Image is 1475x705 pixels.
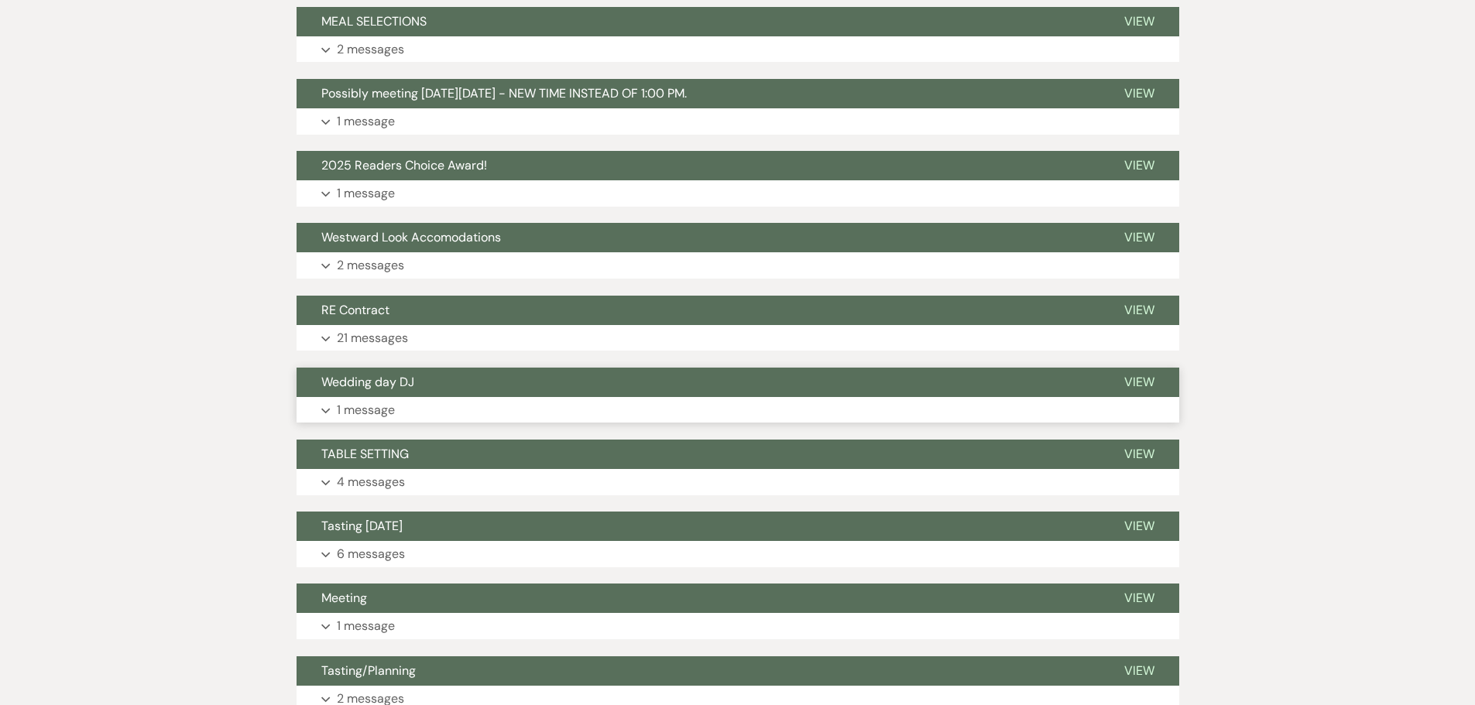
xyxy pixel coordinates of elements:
[337,111,395,132] p: 1 message
[321,446,409,462] span: TABLE SETTING
[1099,296,1179,325] button: View
[321,590,367,606] span: Meeting
[297,512,1099,541] button: Tasting [DATE]
[297,469,1179,495] button: 4 messages
[297,613,1179,639] button: 1 message
[1099,440,1179,469] button: View
[321,13,427,29] span: MEAL SELECTIONS
[1124,302,1154,318] span: View
[297,223,1099,252] button: Westward Look Accomodations
[1124,590,1154,606] span: View
[337,183,395,204] p: 1 message
[1124,85,1154,101] span: View
[321,662,416,679] span: Tasting/Planning
[297,79,1099,108] button: Possibly meeting [DATE][DATE] - NEW TIME INSTEAD OF 1:00 PM.
[337,255,404,275] p: 2 messages
[1124,229,1154,245] span: View
[297,656,1099,686] button: Tasting/Planning
[1124,374,1154,390] span: View
[297,541,1179,567] button: 6 messages
[297,368,1099,397] button: Wedding day DJ
[1099,584,1179,613] button: View
[1124,446,1154,462] span: View
[297,108,1179,135] button: 1 message
[1099,79,1179,108] button: View
[1124,13,1154,29] span: View
[297,7,1099,36] button: MEAL SELECTIONS
[337,328,408,348] p: 21 messages
[297,151,1099,180] button: 2025 Readers Choice Award!
[321,518,403,534] span: Tasting [DATE]
[337,544,405,564] p: 6 messages
[297,397,1179,423] button: 1 message
[337,39,404,60] p: 2 messages
[297,252,1179,279] button: 2 messages
[337,616,395,636] p: 1 message
[321,157,487,173] span: 2025 Readers Choice Award!
[1099,151,1179,180] button: View
[1099,512,1179,541] button: View
[1099,368,1179,397] button: View
[321,302,389,318] span: RE Contract
[337,472,405,492] p: 4 messages
[297,584,1099,613] button: Meeting
[297,440,1099,469] button: TABLE SETTING
[1099,7,1179,36] button: View
[297,36,1179,63] button: 2 messages
[337,400,395,420] p: 1 message
[1124,157,1154,173] span: View
[1124,662,1154,679] span: View
[321,374,414,390] span: Wedding day DJ
[297,296,1099,325] button: RE Contract
[1124,518,1154,534] span: View
[321,85,687,101] span: Possibly meeting [DATE][DATE] - NEW TIME INSTEAD OF 1:00 PM.
[297,180,1179,207] button: 1 message
[1099,656,1179,686] button: View
[321,229,501,245] span: Westward Look Accomodations
[297,325,1179,351] button: 21 messages
[1099,223,1179,252] button: View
